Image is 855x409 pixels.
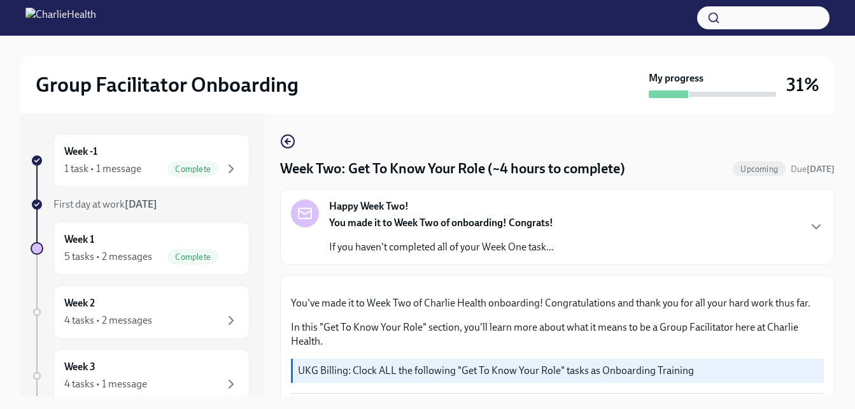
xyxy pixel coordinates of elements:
[64,233,94,247] h6: Week 1
[25,8,96,28] img: CharlieHealth
[329,217,553,229] strong: You made it to Week Two of onboarding! Congrats!
[31,222,250,275] a: Week 15 tasks • 2 messagesComplete
[31,197,250,212] a: First day at work[DATE]
[125,198,157,210] strong: [DATE]
[329,199,409,213] strong: Happy Week Two!
[31,134,250,187] a: Week -11 task • 1 messageComplete
[64,360,95,374] h6: Week 3
[733,164,786,174] span: Upcoming
[64,145,97,159] h6: Week -1
[31,285,250,339] a: Week 24 tasks • 2 messages
[807,164,835,175] strong: [DATE]
[791,163,835,175] span: September 8th, 2025 10:00
[53,198,157,210] span: First day at work
[167,164,218,174] span: Complete
[649,71,703,85] strong: My progress
[167,252,218,262] span: Complete
[64,296,95,310] h6: Week 2
[64,250,152,264] div: 5 tasks • 2 messages
[329,240,554,254] p: If you haven't completed all of your Week One task...
[280,159,625,178] h4: Week Two: Get To Know Your Role (~4 hours to complete)
[64,313,152,327] div: 4 tasks • 2 messages
[64,377,147,391] div: 4 tasks • 1 message
[298,364,819,378] p: UKG Billing: Clock ALL the following "Get To Know Your Role" tasks as Onboarding Training
[786,73,819,96] h3: 31%
[64,162,141,176] div: 1 task • 1 message
[36,72,299,97] h2: Group Facilitator Onboarding
[791,164,835,175] span: Due
[291,296,824,310] p: You've made it to Week Two of Charlie Health onboarding! Congratulations and thank you for all yo...
[291,320,824,348] p: In this "Get To Know Your Role" section, you'll learn more about what it means to be a Group Faci...
[31,349,250,403] a: Week 34 tasks • 1 message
